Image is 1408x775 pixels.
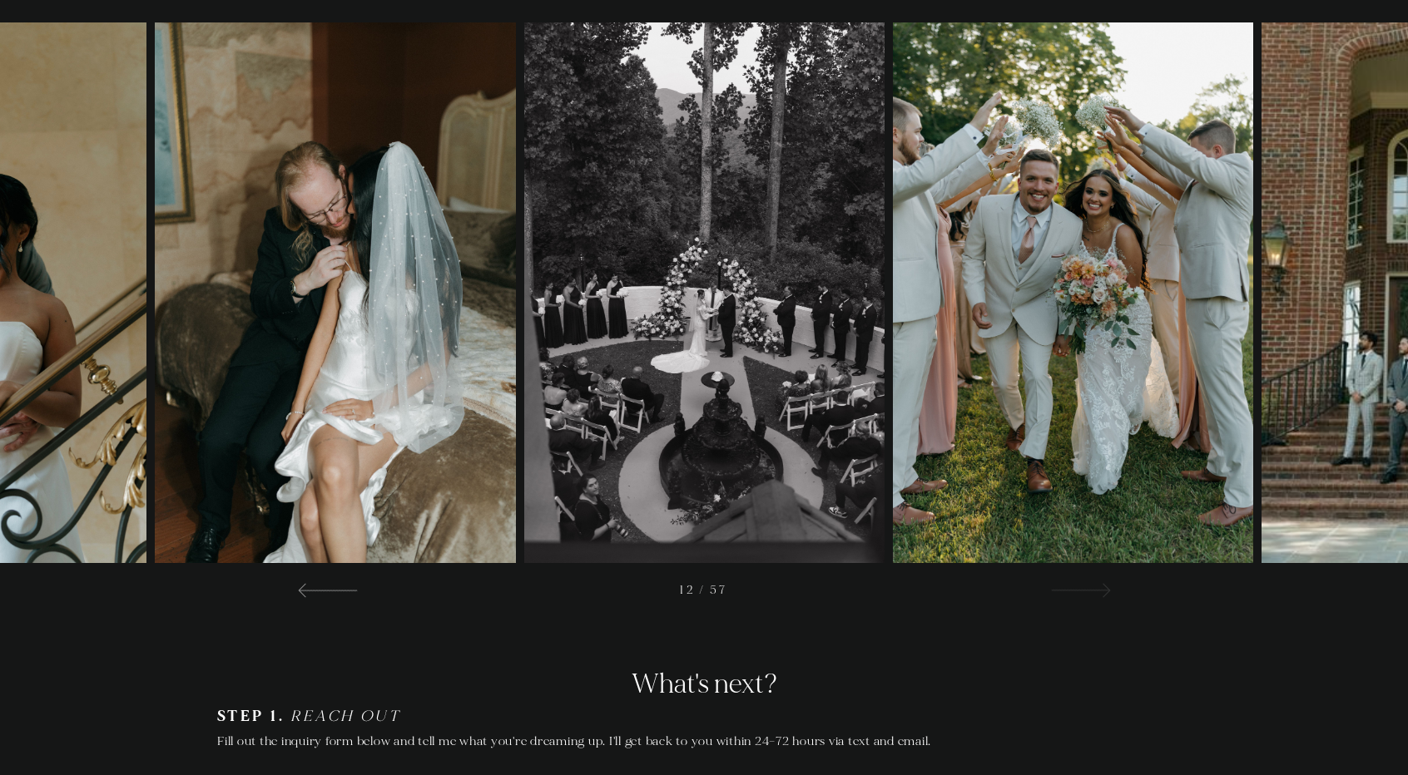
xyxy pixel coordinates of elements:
img: Wilmington NC Wedding Photographer - Unique Collective Imagery [524,22,885,563]
strong: Step 1. [217,706,285,726]
em: Reach Out [290,707,400,726]
img: Wilmington NC Wedding Photographer - Unique Collective Imagery [893,22,1253,563]
span: 57 [710,583,728,597]
span: / [699,583,706,597]
span: Fill out the inquiry form below and tell me what you're dreaming up. I'll get back to you within ... [217,733,931,749]
img: Wilmington NC Wedding Photographer - Unique Collective Imagery [155,22,515,563]
span: What's next? [632,667,777,701]
span: 12 [680,583,695,597]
